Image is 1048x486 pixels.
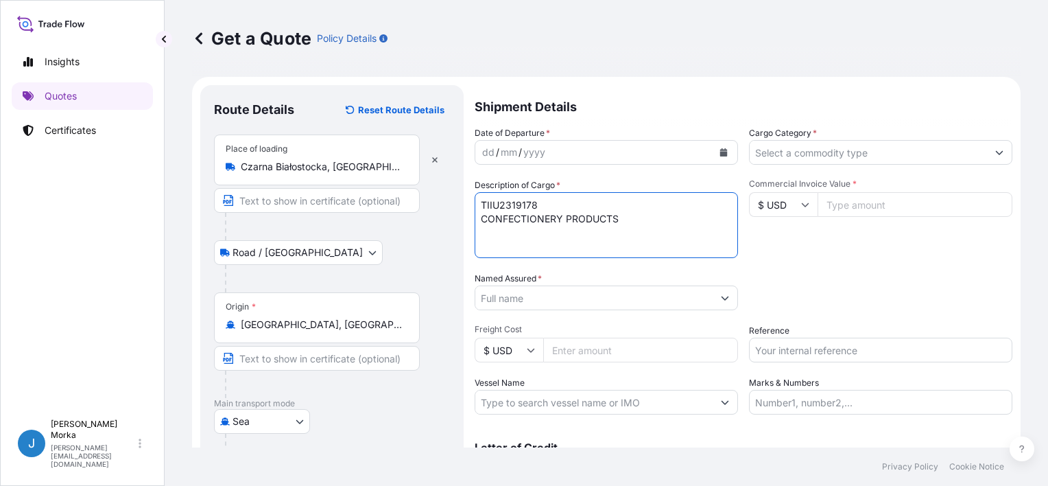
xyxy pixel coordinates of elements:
label: Vessel Name [475,376,525,390]
div: / [519,144,522,161]
button: Reset Route Details [339,99,450,121]
span: Date of Departure [475,126,550,140]
input: Place of loading [241,160,403,174]
p: Route Details [214,102,294,118]
a: Insights [12,48,153,76]
input: Select a commodity type [750,140,987,165]
a: Quotes [12,82,153,110]
input: Enter amount [543,338,738,362]
div: Place of loading [226,143,287,154]
a: Certificates [12,117,153,144]
button: Select transport [214,240,383,265]
a: Cookie Notice [949,461,1004,472]
input: Origin [241,318,403,332]
div: day, [481,144,496,161]
div: year, [522,144,547,161]
p: Policy Details [317,32,377,45]
button: Show suggestions [713,286,737,310]
p: [PERSON_NAME] Morka [51,419,136,441]
span: Road / [GEOGRAPHIC_DATA] [233,246,363,259]
div: / [496,144,499,161]
input: Your internal reference [749,338,1012,362]
p: Reset Route Details [358,103,444,117]
button: Select transport [214,409,310,434]
label: Description of Cargo [475,178,560,192]
div: Origin [226,301,256,312]
input: Type to search vessel name or IMO [475,390,713,415]
p: Main transport mode [214,398,450,409]
span: Sea [233,415,250,428]
p: Certificates [45,124,96,137]
label: Named Assured [475,272,542,286]
p: Get a Quote [192,27,311,49]
div: month, [499,144,519,161]
label: Reference [749,324,789,338]
label: Marks & Numbers [749,376,819,390]
span: J [28,437,35,450]
input: Text to appear on certificate [214,188,420,213]
p: Quotes [45,89,77,103]
input: Full name [475,286,713,310]
button: Calendar [713,141,735,163]
p: Letter of Credit [475,442,1012,453]
span: Commercial Invoice Value [749,178,1012,189]
p: Insights [45,55,80,69]
button: Show suggestions [987,140,1012,165]
span: Freight Cost [475,324,738,335]
a: Privacy Policy [882,461,938,472]
input: Text to appear on certificate [214,346,420,371]
button: Show suggestions [713,390,737,415]
input: Type amount [818,192,1012,217]
p: [PERSON_NAME][EMAIL_ADDRESS][DOMAIN_NAME] [51,443,136,468]
input: Number1, number2,... [749,390,1012,415]
p: Shipment Details [475,85,1012,126]
label: Cargo Category [749,126,817,140]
